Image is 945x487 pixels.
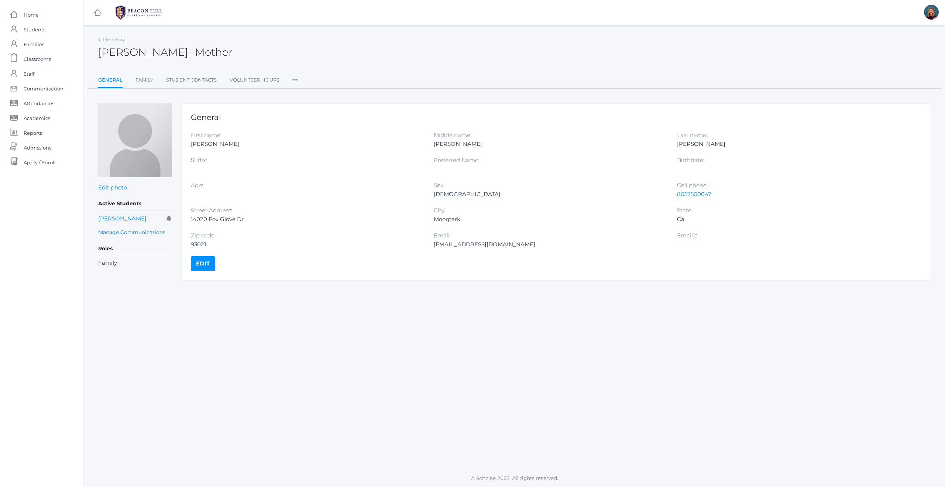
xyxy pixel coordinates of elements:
a: Edit photo [98,184,127,191]
div: [PERSON_NAME] [191,140,423,148]
label: Cell phone: [677,182,708,189]
span: Attendances [24,96,54,111]
div: Ca [677,215,909,224]
div: 14020 Fox Glove Dr [191,215,423,224]
h1: General [191,113,921,121]
label: State: [677,207,693,214]
a: Manage Communications [98,228,165,237]
li: Family [98,259,172,267]
span: Home [24,7,39,22]
a: Edit [191,256,215,271]
i: Receives communications for this student [166,216,172,221]
label: Email2: [677,232,697,239]
span: Families [24,37,44,52]
div: 93021 [191,240,423,249]
span: Communication [24,81,63,96]
span: Staff [24,66,34,81]
label: Street Address: [191,207,232,214]
a: Family [135,73,153,88]
label: Suffix: [191,157,207,164]
label: Email: [434,232,451,239]
a: Directory [103,37,125,42]
div: Lindsay Leeds [924,5,939,20]
a: [PERSON_NAME] [98,215,147,222]
a: Student Contacts [166,73,217,88]
span: Admissions [24,140,51,155]
div: [EMAIL_ADDRESS][DOMAIN_NAME] [434,240,666,249]
h5: Roles [98,243,172,255]
div: [DEMOGRAPHIC_DATA] [434,190,666,199]
p: © Scholae 2025. All rights reserved. [83,474,945,482]
label: City: [434,207,446,214]
div: [PERSON_NAME] [677,140,909,148]
label: Zip code: [191,232,216,239]
div: Moorpark [434,215,666,224]
span: - Mother [188,46,233,58]
img: BHCALogos-05-308ed15e86a5a0abce9b8dd61676a3503ac9727e845dece92d48e8588c001991.png [111,3,166,22]
a: General [98,73,123,89]
label: Birthdate: [677,157,704,164]
a: 8057500047 [677,191,711,198]
h5: Active Students [98,198,172,210]
label: Preferred Name: [434,157,480,164]
label: Age: [191,182,203,189]
span: Classrooms [24,52,51,66]
span: Reports [24,126,42,140]
label: Last name: [677,131,707,138]
label: Middle name: [434,131,471,138]
h2: [PERSON_NAME] [98,47,233,58]
label: Sex: [434,182,444,189]
a: Volunteer Hours [230,73,279,88]
span: Academics [24,111,50,126]
label: First name: [191,131,221,138]
img: Stephanie Reynolds [98,103,172,177]
span: Apply / Enroll [24,155,56,170]
span: Students [24,22,45,37]
div: [PERSON_NAME] [434,140,666,148]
